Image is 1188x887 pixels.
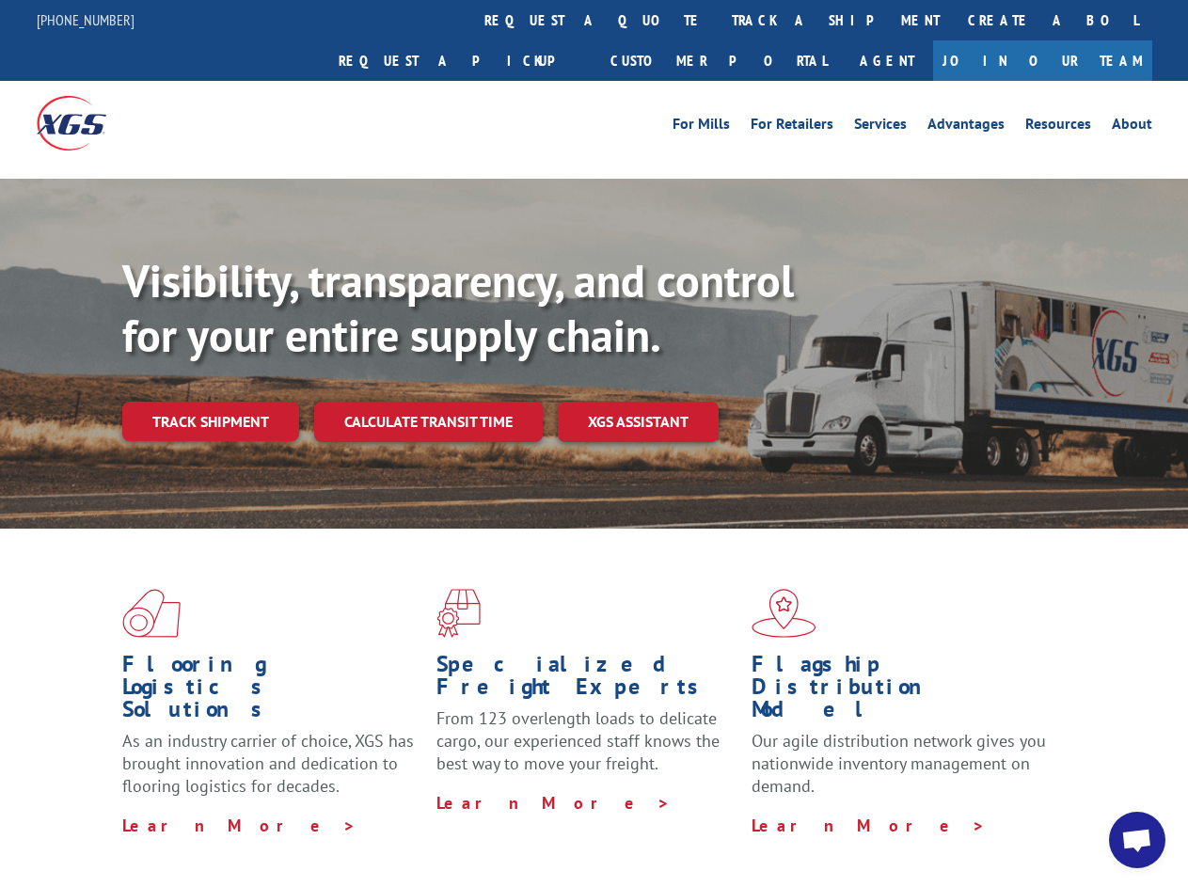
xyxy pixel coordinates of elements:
b: Visibility, transparency, and control for your entire supply chain. [122,251,794,364]
a: [PHONE_NUMBER] [37,10,135,29]
h1: Specialized Freight Experts [436,653,737,707]
a: Join Our Team [933,40,1152,81]
img: xgs-icon-flagship-distribution-model-red [752,589,816,638]
span: As an industry carrier of choice, XGS has brought innovation and dedication to flooring logistics... [122,730,414,797]
div: Open chat [1109,812,1165,868]
a: Learn More > [122,815,356,836]
p: From 123 overlength loads to delicate cargo, our experienced staff knows the best way to move you... [436,707,737,791]
img: xgs-icon-total-supply-chain-intelligence-red [122,589,181,638]
a: Request a pickup [325,40,596,81]
a: About [1112,117,1152,137]
a: Learn More > [436,792,671,814]
img: xgs-icon-focused-on-flooring-red [436,589,481,638]
a: Advantages [927,117,1005,137]
a: Learn More > [752,815,986,836]
a: Track shipment [122,402,299,441]
a: Calculate transit time [314,402,543,442]
span: Our agile distribution network gives you nationwide inventory management on demand. [752,730,1046,797]
h1: Flagship Distribution Model [752,653,1052,730]
a: Resources [1025,117,1091,137]
a: For Retailers [751,117,833,137]
a: Customer Portal [596,40,841,81]
h1: Flooring Logistics Solutions [122,653,422,730]
a: XGS ASSISTANT [558,402,719,442]
a: Services [854,117,907,137]
a: Agent [841,40,933,81]
a: For Mills [673,117,730,137]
